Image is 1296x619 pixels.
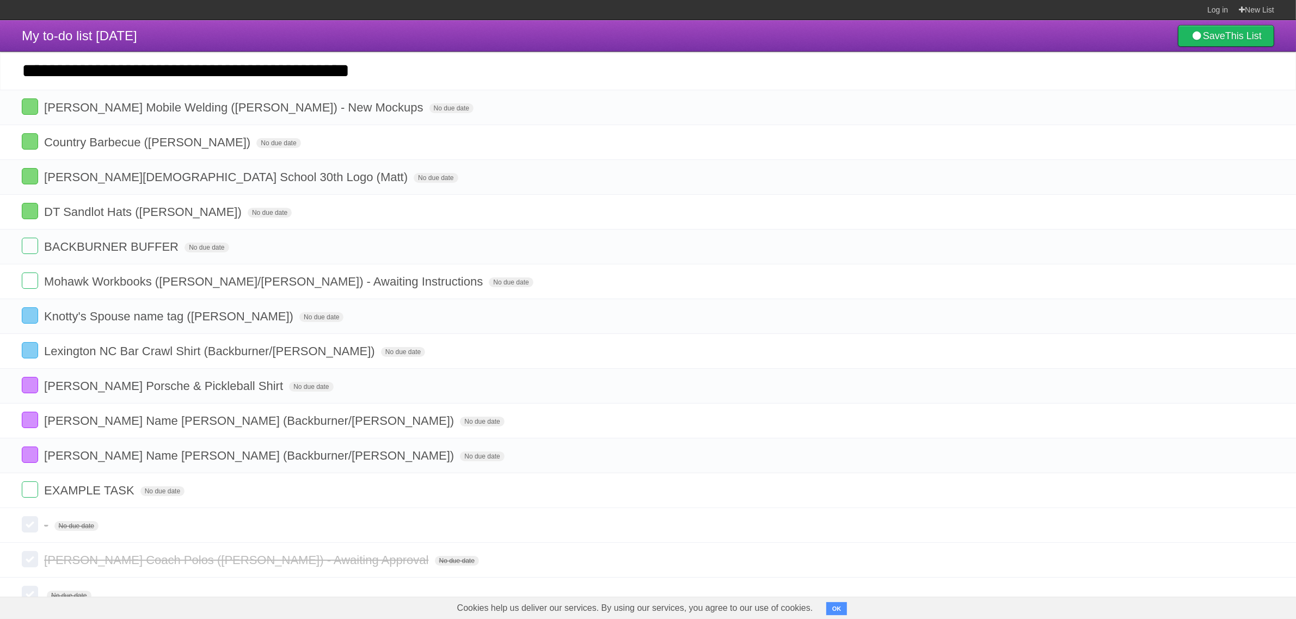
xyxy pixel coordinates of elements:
label: Done [22,307,38,324]
span: No due date [381,347,425,357]
label: Done [22,447,38,463]
span: No due date [435,556,479,566]
span: Lexington NC Bar Crawl Shirt (Backburner/[PERSON_NAME]) [44,344,378,358]
label: Done [22,133,38,150]
span: Mohawk Workbooks ([PERSON_NAME]/[PERSON_NAME]) - Awaiting Instructions [44,275,486,288]
label: Done [22,98,38,115]
span: Knotty's Spouse name tag ([PERSON_NAME]) [44,309,296,323]
span: [PERSON_NAME][DEMOGRAPHIC_DATA] School 30th Logo (Matt) [44,170,410,184]
span: - [44,518,51,532]
label: Done [22,377,38,393]
label: Done [22,238,38,254]
label: Done [22,551,38,567]
span: No due date [460,417,504,426]
span: Cookies help us deliver our services. By using our services, you agree to our use of cookies. [446,597,824,619]
span: No due date [299,312,343,322]
label: Done [22,273,38,289]
label: Done [22,586,38,602]
span: [PERSON_NAME] Name [PERSON_NAME] (Backburner/[PERSON_NAME]) [44,414,457,428]
span: No due date [414,173,458,183]
span: No due date [248,208,292,218]
label: Done [22,481,38,498]
span: No due date [47,591,91,601]
label: Done [22,203,38,219]
button: OK [826,602,847,615]
span: No due date [289,382,333,392]
b: This List [1225,30,1262,41]
label: Done [22,342,38,358]
span: No due date [489,277,533,287]
span: No due date [185,243,229,252]
span: No due date [429,103,474,113]
span: No due date [140,486,185,496]
span: [PERSON_NAME] Name [PERSON_NAME] (Backburner/[PERSON_NAME]) [44,449,457,462]
span: BACKBURNER BUFFER [44,240,181,253]
span: No due date [460,451,504,461]
span: [PERSON_NAME] Mobile Welding ([PERSON_NAME]) - New Mockups [44,101,426,114]
span: DT Sandlot Hats ([PERSON_NAME]) [44,205,244,219]
span: My to-do list [DATE] [22,28,137,43]
span: [PERSON_NAME] Coach Polos ([PERSON_NAME]) - Awaiting Approval [44,553,431,567]
span: No due date [54,521,99,531]
label: Done [22,516,38,533]
span: [PERSON_NAME] Porsche & Pickleball Shirt [44,379,286,393]
span: EXAMPLE TASK [44,484,137,497]
a: SaveThis List [1178,25,1274,47]
label: Done [22,412,38,428]
span: No due date [256,138,300,148]
label: Done [22,168,38,184]
span: Country Barbecue ([PERSON_NAME]) [44,135,253,149]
